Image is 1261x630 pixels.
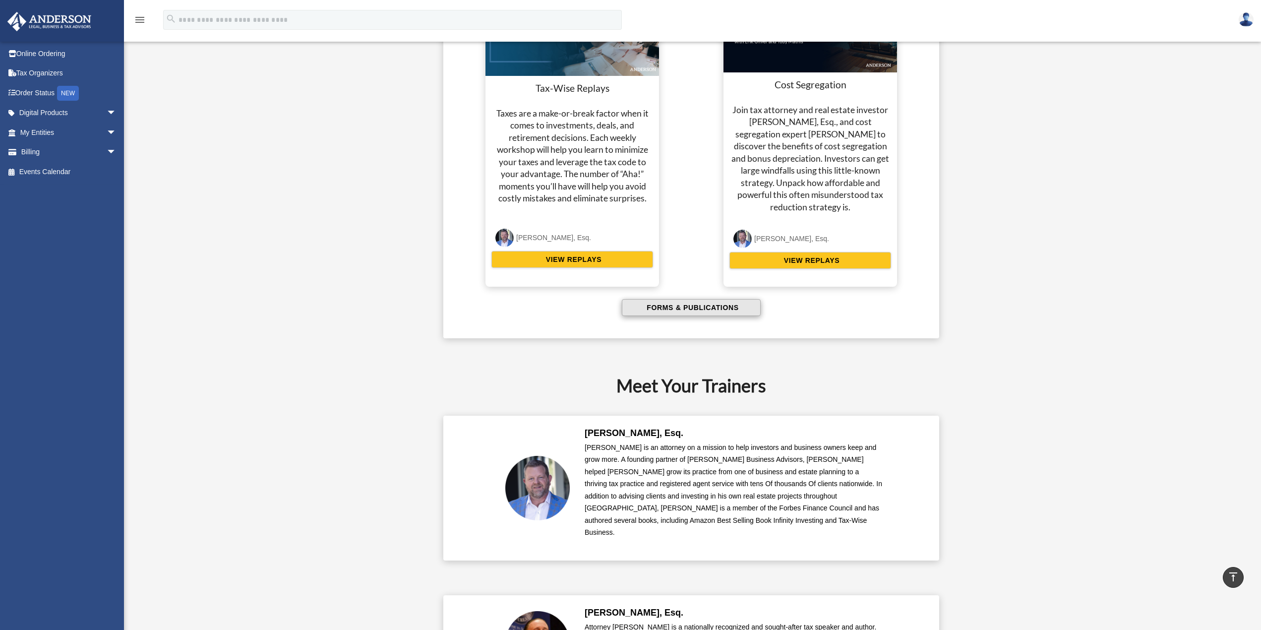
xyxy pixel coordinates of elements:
[7,123,131,142] a: My Entitiesarrow_drop_down
[585,441,882,539] p: [PERSON_NAME] is an attorney on a mission to help investors and business owners keep and grow mor...
[781,255,840,265] span: VIEW REPLAYS
[729,78,891,92] h3: Cost Segregation
[733,230,752,248] img: Toby-circle-head.png
[495,229,514,247] img: Toby-circle-head.png
[1239,12,1254,27] img: User Pic
[7,44,131,63] a: Online Ordering
[491,108,653,205] h4: Taxes are a make-or-break factor when it comes to investments, deals, and retirement decisions. E...
[453,299,929,316] a: FORMS & PUBLICATIONS
[57,86,79,101] div: NEW
[107,103,126,124] span: arrow_drop_down
[754,233,829,245] div: [PERSON_NAME], Esq.
[585,428,683,438] b: [PERSON_NAME], Esq.
[7,63,131,83] a: Tax Organizers
[7,142,131,162] a: Billingarrow_drop_down
[134,14,146,26] i: menu
[4,12,94,31] img: Anderson Advisors Platinum Portal
[622,299,761,316] button: FORMS & PUBLICATIONS
[107,142,126,163] span: arrow_drop_down
[543,254,601,264] span: VIEW REPLAYS
[1227,571,1239,583] i: vertical_align_top
[7,83,131,103] a: Order StatusNEW
[505,456,570,520] img: Toby-circle-head.png
[491,82,653,95] h3: Tax-Wise Replays
[644,303,738,313] span: FORMS & PUBLICATIONS
[491,251,653,268] button: VIEW REPLAYS
[729,104,891,214] h4: Join tax attorney and real estate investor [PERSON_NAME], Esq., and cost segregation expert [PERS...
[516,232,591,244] div: [PERSON_NAME], Esq.
[7,103,131,123] a: Digital Productsarrow_drop_down
[107,123,126,143] span: arrow_drop_down
[7,162,131,182] a: Events Calendar
[585,608,683,618] b: [PERSON_NAME], Esq.
[327,373,1056,398] h2: Meet Your Trainers
[1223,567,1244,588] a: vertical_align_top
[134,17,146,26] a: menu
[166,13,177,24] i: search
[729,252,891,269] button: VIEW REPLAYS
